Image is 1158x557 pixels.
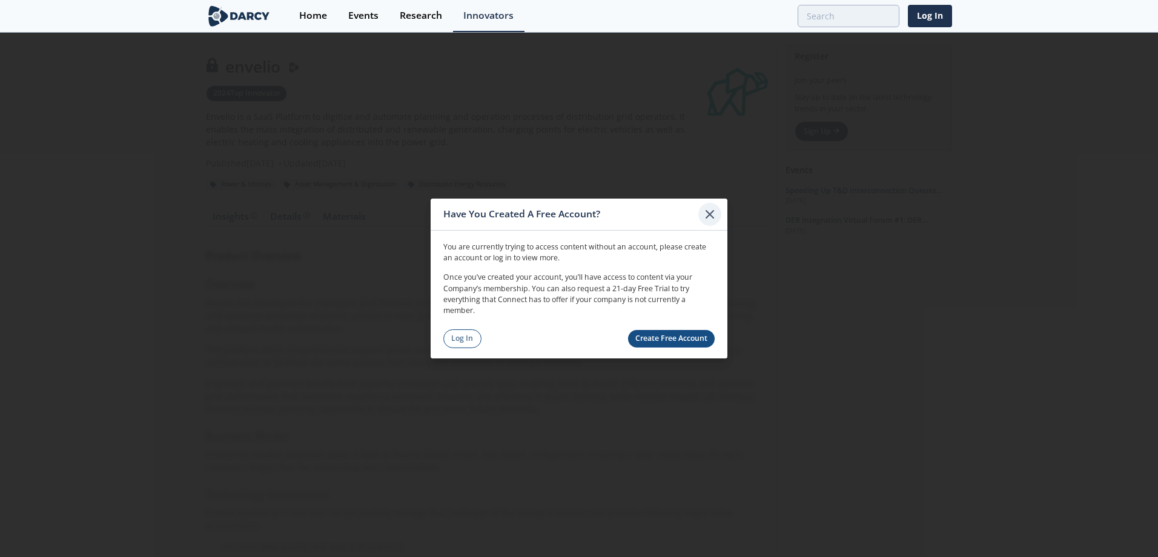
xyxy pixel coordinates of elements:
[443,272,715,317] p: Once you’ve created your account, you’ll have access to content via your Company’s membership. Yo...
[628,330,715,348] a: Create Free Account
[206,5,272,27] img: logo-wide.svg
[299,11,327,21] div: Home
[443,203,698,226] div: Have You Created A Free Account?
[443,329,481,348] a: Log In
[798,5,899,27] input: Advanced Search
[443,241,715,263] p: You are currently trying to access content without an account, please create an account or log in...
[463,11,514,21] div: Innovators
[348,11,379,21] div: Events
[908,5,952,27] a: Log In
[400,11,442,21] div: Research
